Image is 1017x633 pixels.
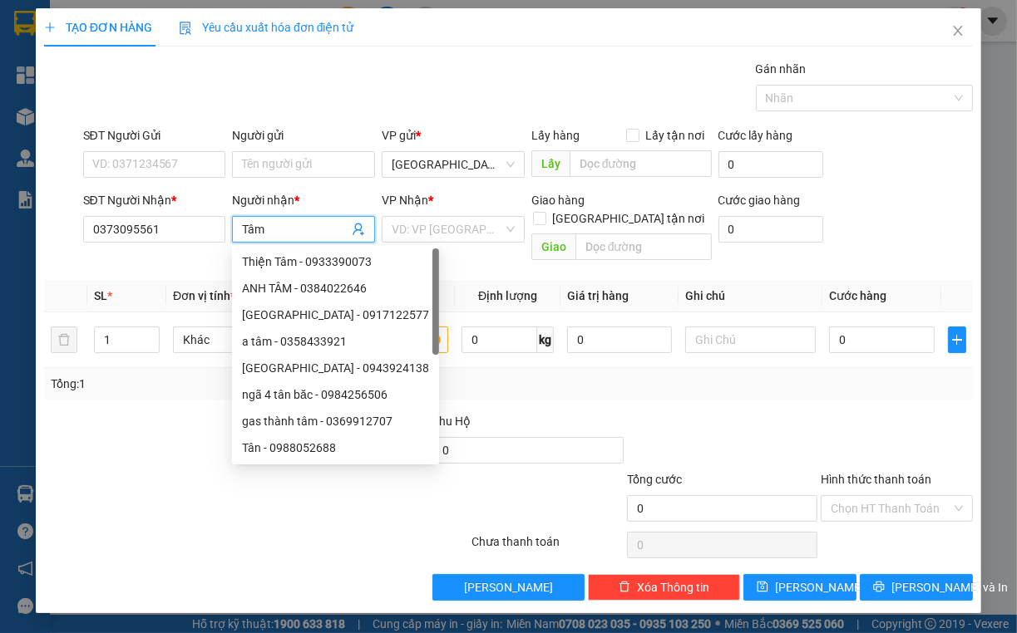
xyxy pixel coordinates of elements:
div: gas thành tâm - 0369912707 [232,408,439,434]
label: Hình thức thanh toán [821,473,931,486]
span: printer [873,581,885,594]
div: ngã 4 tân băc - 0984256506 [242,385,429,404]
button: deleteXóa Thông tin [588,574,740,601]
span: kg [537,326,554,353]
span: Tổng cước [627,473,682,486]
span: Lấy tận nơi [639,126,712,145]
th: Ghi chú [679,280,823,312]
span: [PERSON_NAME] [464,578,553,596]
div: Tân - 0988052688 [242,439,429,457]
span: plus [949,333,966,346]
span: Xóa Thông tin [637,578,709,596]
span: user-add [352,223,365,236]
div: chợ tân phú - 0943924138 [232,355,439,381]
span: [PERSON_NAME] [775,578,864,596]
div: Thiện Tâm - 0933390073 [242,253,429,271]
span: [PERSON_NAME] và In [891,578,1008,596]
label: Cước giao hàng [718,194,801,207]
div: Thiện Tâm - 0933390073 [232,248,439,275]
div: gas thành tâm - 0369912707 [242,412,429,430]
span: plus [44,22,56,33]
button: [PERSON_NAME] [432,574,585,601]
button: delete [51,326,77,353]
span: delete [619,581,630,594]
span: VP Nhận [382,194,428,207]
span: Lấy hàng [531,129,580,142]
div: Người nhận [232,191,375,209]
input: Cước lấy hàng [718,151,824,178]
span: Định lượng [478,289,537,302]
input: 0 [567,326,672,353]
div: VP gửi [382,126,525,145]
div: ngã 4 tân băc - 0984256506 [232,381,439,408]
label: Cước lấy hàng [718,129,793,142]
button: plus [948,326,967,353]
span: Khác [183,327,294,352]
div: Tổng: 1 [51,375,394,393]
input: Dọc đường [575,233,712,260]
div: a tâm - 0358433921 [242,332,429,351]
span: SL [94,289,107,302]
span: close [951,24,965,37]
div: Chưa thanh toán [470,532,625,562]
span: Giao hàng [531,194,585,207]
img: icon [179,22,192,35]
input: Dọc đường [570,150,712,177]
span: Cước hàng [829,289,886,302]
span: Yêu cầu xuất hóa đơn điện tử [179,21,354,34]
input: Cước giao hàng [718,216,824,243]
span: Giá trị hàng [567,289,629,302]
span: Đơn vị tính [173,289,235,302]
span: TẠO ĐƠN HÀNG [44,21,152,34]
div: a tâm - 0358433921 [232,328,439,355]
span: Giao [531,233,575,260]
div: SĐT Người Gửi [83,126,226,145]
div: [GEOGRAPHIC_DATA] - 0917122577 [242,306,429,324]
label: Gán nhãn [756,62,807,76]
div: Người gửi [232,126,375,145]
div: ANH TÂM - 0384022646 [232,275,439,302]
span: Lấy [531,150,570,177]
span: Thu Hộ [432,415,471,428]
div: [GEOGRAPHIC_DATA] - 0943924138 [242,359,429,377]
span: save [757,581,768,594]
div: ANH TÂM - 0384022646 [242,279,429,297]
span: [GEOGRAPHIC_DATA] tận nơi [546,209,712,228]
div: cầu tân phú - 0917122577 [232,302,439,328]
button: save[PERSON_NAME] [743,574,857,601]
button: Close [935,8,981,55]
span: Sài Gòn [392,152,515,177]
div: SĐT Người Nhận [83,191,226,209]
input: Ghi Chú [685,326,817,353]
div: Tân - 0988052688 [232,434,439,461]
button: printer[PERSON_NAME] và In [860,574,973,601]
